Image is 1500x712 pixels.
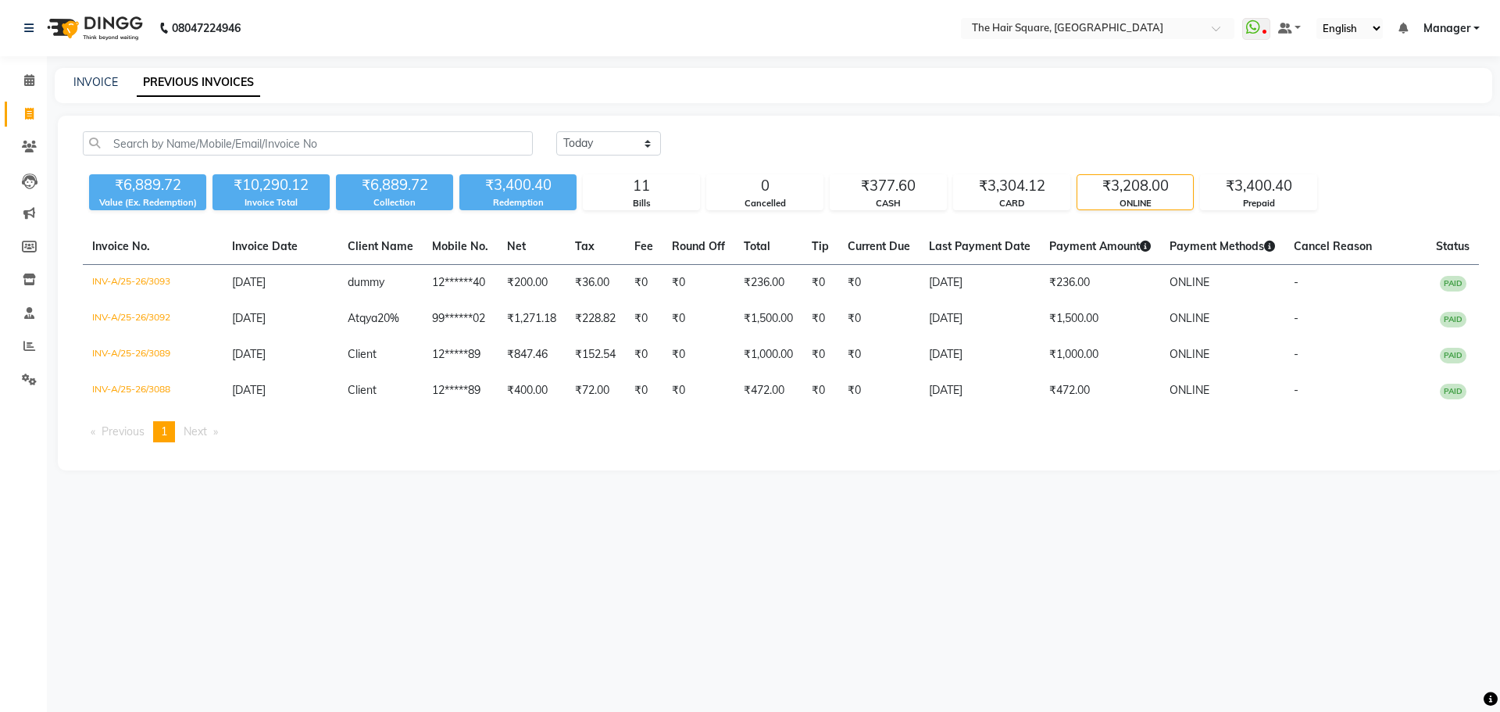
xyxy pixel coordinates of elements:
[1294,383,1298,397] span: -
[920,301,1040,337] td: [DATE]
[802,337,838,373] td: ₹0
[812,239,829,253] span: Tip
[662,373,734,409] td: ₹0
[1294,239,1372,253] span: Cancel Reason
[1170,311,1209,325] span: ONLINE
[566,337,625,373] td: ₹152.54
[920,265,1040,302] td: [DATE]
[830,197,946,210] div: CASH
[212,174,330,196] div: ₹10,290.12
[1201,197,1316,210] div: Prepaid
[432,239,488,253] span: Mobile No.
[348,347,377,361] span: Client
[1436,239,1470,253] span: Status
[83,301,223,337] td: INV-A/25-26/3092
[954,175,1070,197] div: ₹3,304.12
[707,175,823,197] div: 0
[232,383,266,397] span: [DATE]
[838,265,920,302] td: ₹0
[802,373,838,409] td: ₹0
[634,239,653,253] span: Fee
[83,265,223,302] td: INV-A/25-26/3093
[1040,301,1160,337] td: ₹1,500.00
[498,265,566,302] td: ₹200.00
[507,239,526,253] span: Net
[161,424,167,438] span: 1
[734,373,802,409] td: ₹472.00
[584,197,699,210] div: Bills
[212,196,330,209] div: Invoice Total
[1170,275,1209,289] span: ONLINE
[625,265,662,302] td: ₹0
[184,424,207,438] span: Next
[734,301,802,337] td: ₹1,500.00
[498,373,566,409] td: ₹400.00
[625,337,662,373] td: ₹0
[1440,312,1466,327] span: PAID
[625,373,662,409] td: ₹0
[232,311,266,325] span: [DATE]
[1294,311,1298,325] span: -
[662,337,734,373] td: ₹0
[459,196,577,209] div: Redemption
[1077,175,1193,197] div: ₹3,208.00
[83,421,1479,442] nav: Pagination
[1201,175,1316,197] div: ₹3,400.40
[348,239,413,253] span: Client Name
[1423,20,1470,37] span: Manager
[459,174,577,196] div: ₹3,400.40
[802,265,838,302] td: ₹0
[89,174,206,196] div: ₹6,889.72
[672,239,725,253] span: Round Off
[954,197,1070,210] div: CARD
[802,301,838,337] td: ₹0
[83,131,533,156] input: Search by Name/Mobile/Email/Invoice No
[1170,383,1209,397] span: ONLINE
[734,337,802,373] td: ₹1,000.00
[1440,276,1466,292] span: PAID
[348,311,377,325] span: Atqya
[137,69,260,97] a: PREVIOUS INVOICES
[73,75,118,89] a: INVOICE
[102,424,145,438] span: Previous
[40,6,147,50] img: logo
[1294,275,1298,289] span: -
[377,311,399,325] span: 20%
[838,301,920,337] td: ₹0
[1040,373,1160,409] td: ₹472.00
[566,301,625,337] td: ₹228.82
[734,265,802,302] td: ₹236.00
[1294,347,1298,361] span: -
[566,265,625,302] td: ₹36.00
[1440,384,1466,399] span: PAID
[232,275,266,289] span: [DATE]
[1049,239,1151,253] span: Payment Amount
[83,337,223,373] td: INV-A/25-26/3089
[1170,347,1209,361] span: ONLINE
[920,337,1040,373] td: [DATE]
[336,196,453,209] div: Collection
[498,337,566,373] td: ₹847.46
[929,239,1030,253] span: Last Payment Date
[1040,265,1160,302] td: ₹236.00
[172,6,241,50] b: 08047224946
[625,301,662,337] td: ₹0
[83,373,223,409] td: INV-A/25-26/3088
[838,337,920,373] td: ₹0
[707,197,823,210] div: Cancelled
[744,239,770,253] span: Total
[830,175,946,197] div: ₹377.60
[232,239,298,253] span: Invoice Date
[575,239,595,253] span: Tax
[348,383,377,397] span: Client
[1077,197,1193,210] div: ONLINE
[348,275,384,289] span: dummy
[662,301,734,337] td: ₹0
[336,174,453,196] div: ₹6,889.72
[838,373,920,409] td: ₹0
[920,373,1040,409] td: [DATE]
[1040,337,1160,373] td: ₹1,000.00
[232,347,266,361] span: [DATE]
[584,175,699,197] div: 11
[1170,239,1275,253] span: Payment Methods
